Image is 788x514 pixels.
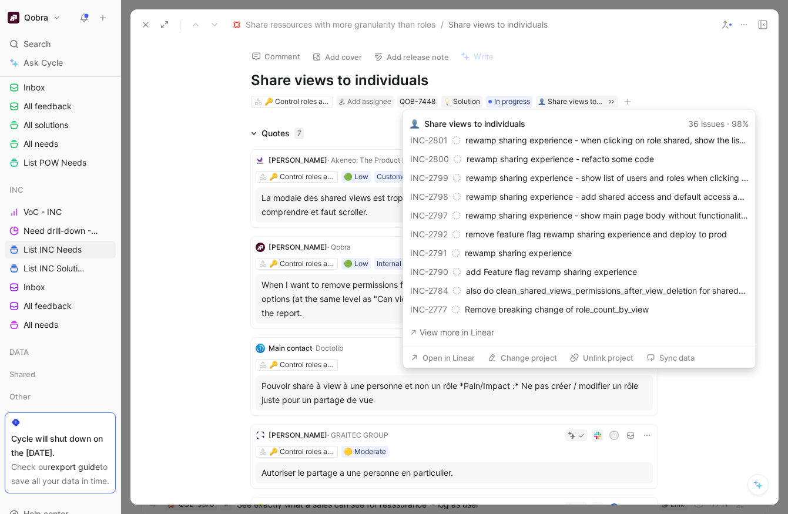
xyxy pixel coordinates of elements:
div: 7 [294,127,304,139]
div: Other [5,388,116,405]
a: All needs [5,316,116,334]
span: Jslapaka [269,503,299,512]
div: Quotes [261,126,304,140]
span: Shared [9,368,35,380]
svg: Backlog [451,249,460,257]
button: QobraQobra [5,9,63,26]
svg: Backlog [451,305,460,314]
div: INC-2790 [410,265,448,279]
div: Shared [5,365,116,383]
span: Share views to individuals [448,18,548,32]
p: remove feature flag rewamp sharing experience and deploy to prod [465,227,748,241]
div: DATA [5,343,116,364]
svg: Backlog [452,268,461,276]
div: 🔑 Control roles and sharing [269,171,335,183]
span: · Akeneo: The Product Experience Company [327,156,472,164]
svg: Backlog [452,174,461,182]
span: · GRAITEC GROUP [327,431,388,439]
p: rewamp sharing experience [464,246,748,260]
img: logo [256,156,265,165]
div: INC-2792 [410,227,447,241]
div: DATA [5,343,116,361]
div: INC-2791 [410,246,447,260]
span: Inbox [24,281,45,293]
a: List INC Needs [5,241,116,258]
div: 🟢 Low [344,258,368,270]
div: Quotes7 [246,126,309,140]
p: add Feature flag revamp sharing experience [465,265,748,279]
div: INC [5,181,116,199]
a: Need drill-down - INC [5,222,116,240]
a: List INC Solutions [5,260,116,277]
div: Internal [377,258,401,270]
span: All needs [24,319,58,331]
p: Remove breaking change of role_count_by_view [464,303,748,317]
svg: Backlog [452,211,460,220]
div: 🔑 Control roles and sharing [269,446,335,458]
h1: Qobra [24,12,48,23]
span: Search [24,37,51,51]
div: Customer [377,171,408,183]
div: INCVoC - INCNeed drill-down - INCList INC NeedsList INC SolutionsInboxAll feedbackAll needs [5,181,116,334]
div: INC-2799 [410,171,448,185]
span: All feedback [24,300,72,312]
a: All solutions [5,116,116,134]
svg: Backlog [452,287,461,295]
img: logo [256,503,265,513]
img: 👤 [538,98,545,105]
img: avatar [611,505,618,512]
span: All needs [24,138,58,150]
p: rewamp sharing experience - show main page body without functionalities [465,209,748,223]
div: Autoriser le partage a une personne en particulier. [261,466,647,480]
div: Other [5,388,116,409]
span: Add assignee [347,97,391,106]
img: 💢 [233,21,241,29]
img: logo [256,344,265,353]
span: In progress [494,96,530,107]
a: Inbox [5,79,116,96]
span: VoC - INC [24,206,62,218]
span: DATA [9,346,29,358]
a: Ask Cycle [5,54,116,72]
div: La modale des shared views est trop verbeuse et elle prends pas tout l'écran. C'est long à compre... [261,191,647,219]
div: Shared [5,365,116,387]
div: m [611,432,618,439]
a: All needs [5,135,116,153]
div: When I want to remove permissions from a role on a report, I have to select "Remove" in the shari... [261,278,647,320]
span: Need drill-down - INC [24,225,100,237]
span: · Doctolib [312,344,343,352]
span: INC [9,184,24,196]
p: rewamp sharing experience - show list of users and roles when clicking on search bar or button to... [465,171,748,185]
div: 💡Solution [441,96,482,107]
span: Inbox [24,82,45,93]
div: In progress [486,96,532,107]
button: Add release note [368,49,454,65]
div: Solution [444,96,480,107]
div: 🔑 Control roles and sharing [264,96,330,107]
span: · Qobra [327,243,351,251]
img: logo [256,243,265,252]
p: Share views to individuals [424,117,525,131]
div: Share views to individuals [548,96,603,107]
div: INC-2777 [410,303,447,317]
img: 💡 [444,98,451,105]
a: All feedback [5,297,116,315]
div: Check our to save all your data in time. [11,460,109,488]
span: [PERSON_NAME] [269,243,327,251]
span: All solutions [24,119,68,131]
button: Sync data [641,350,699,366]
div: 🟢 Low [344,171,368,183]
span: Write [474,51,494,62]
h1: Share views to individuals [251,71,658,90]
span: · Gocardless [299,503,339,512]
span: Main contact [269,344,312,352]
img: Qobra [8,12,19,23]
p: also do clean_shared_views_permissions_after_view_deletion for shared_resources of user [465,284,748,298]
img: 👤 [410,119,419,129]
a: VoC - INC [5,203,116,221]
span: All feedback [24,100,72,112]
div: Cycle will shut down on the [DATE]. [11,432,109,460]
div: Pouvoir share à view à une personne et non un rôle *Pain/Impact :* Ne pas créer / modifier un rôl... [261,379,647,407]
button: 💢Share ressources with more granularity than roles [230,18,438,32]
span: List INC Solutions [24,263,87,274]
